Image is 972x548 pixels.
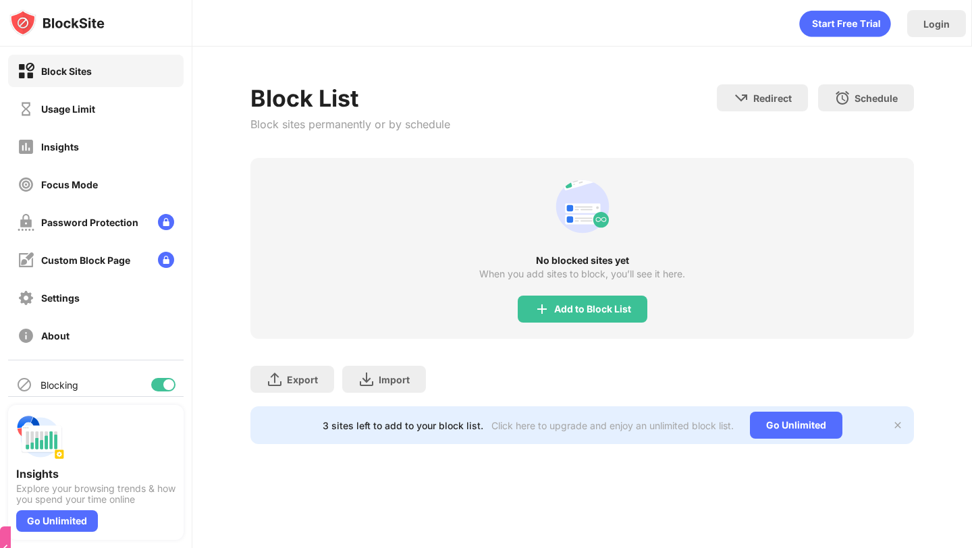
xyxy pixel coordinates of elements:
[855,92,898,104] div: Schedule
[16,377,32,393] img: blocking-icon.svg
[892,420,903,431] img: x-button.svg
[18,63,34,80] img: block-on.svg
[18,327,34,344] img: about-off.svg
[799,10,891,37] div: animation
[18,176,34,193] img: focus-off.svg
[16,413,65,462] img: push-insights.svg
[287,374,318,385] div: Export
[158,252,174,268] img: lock-menu.svg
[753,92,792,104] div: Redirect
[41,179,98,190] div: Focus Mode
[158,214,174,230] img: lock-menu.svg
[18,252,34,269] img: customize-block-page-off.svg
[18,214,34,231] img: password-protection-off.svg
[41,330,70,341] div: About
[923,18,950,30] div: Login
[250,84,450,112] div: Block List
[41,254,130,266] div: Custom Block Page
[16,510,98,532] div: Go Unlimited
[18,101,34,117] img: time-usage-off.svg
[18,138,34,155] img: insights-off.svg
[16,467,175,481] div: Insights
[41,103,95,115] div: Usage Limit
[9,9,105,36] img: logo-blocksite.svg
[40,379,78,391] div: Blocking
[323,420,483,431] div: 3 sites left to add to your block list.
[250,117,450,131] div: Block sites permanently or by schedule
[18,290,34,306] img: settings-off.svg
[41,141,79,153] div: Insights
[479,269,685,279] div: When you add sites to block, you’ll see it here.
[41,217,138,228] div: Password Protection
[41,65,92,77] div: Block Sites
[41,292,80,304] div: Settings
[491,420,734,431] div: Click here to upgrade and enjoy an unlimited block list.
[16,483,175,505] div: Explore your browsing trends & how you spend your time online
[554,304,631,314] div: Add to Block List
[550,174,615,239] div: animation
[750,412,842,439] div: Go Unlimited
[250,255,913,266] div: No blocked sites yet
[379,374,410,385] div: Import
